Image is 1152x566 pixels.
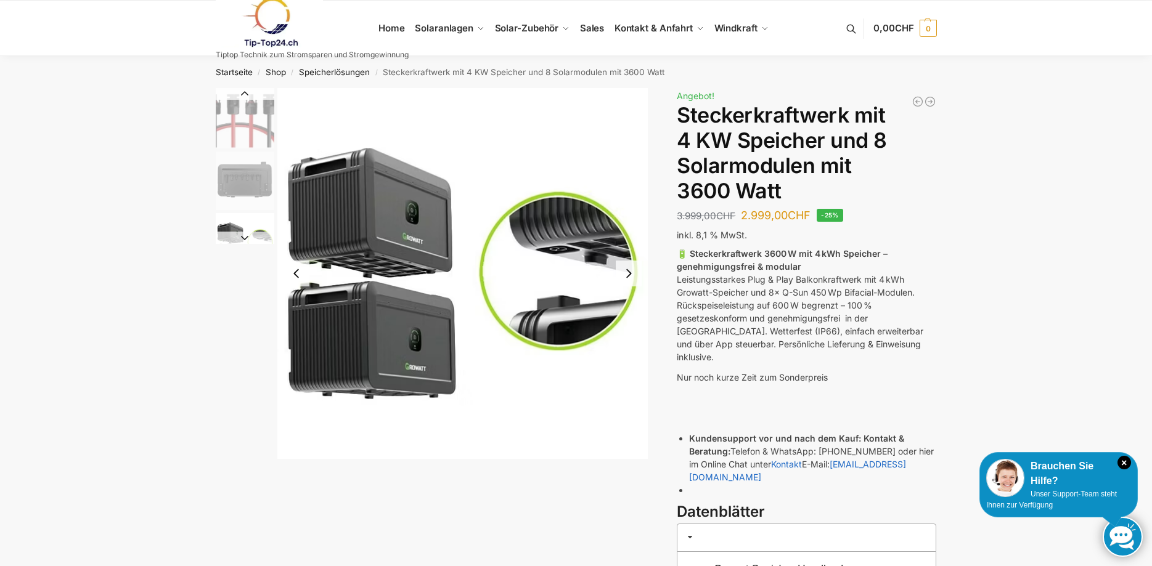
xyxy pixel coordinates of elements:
[1117,456,1131,469] i: Schließen
[689,433,861,443] strong: Kundensupport vor und nach dem Kauf:
[689,432,936,483] li: Telefon & WhatsApp: [PHONE_NUMBER] oder hier im Online Chat unter E-Mail:
[415,22,473,34] span: Solaranlagen
[574,1,609,56] a: Sales
[986,459,1024,497] img: Customer service
[277,88,648,459] li: 8 / 9
[284,261,309,286] button: Previous slide
[216,90,274,148] img: Anschlusskabel_MC4
[299,67,370,77] a: Speicherlösungen
[912,95,924,108] a: Balkonkraftwerk 890 Watt Solarmodulleistung mit 1kW/h Zendure Speicher
[677,501,936,523] h3: Datenblätter
[677,91,714,101] span: Angebot!
[986,459,1131,488] div: Brauchen Sie Hilfe?
[410,1,489,56] a: Solaranlagen
[489,1,574,56] a: Solar-Zubehör
[873,22,913,34] span: 0,00
[689,459,906,482] a: [EMAIL_ADDRESS][DOMAIN_NAME]
[817,209,843,222] span: -25%
[716,210,735,222] span: CHF
[194,56,958,88] nav: Breadcrumb
[677,248,888,272] strong: 🔋 Steckerkraftwerk 3600 W mit 4 kWh Speicher – genehmigungsfrei & modular
[216,152,274,210] img: growatt Noah 2000
[714,22,758,34] span: Windkraft
[986,490,1117,509] span: Unser Support-Team steht Ihnen zur Verfügung
[213,88,274,150] li: 6 / 9
[677,230,747,240] span: inkl. 8,1 % MwSt.
[216,213,274,272] img: Noah_Growatt_2000
[266,67,286,77] a: Shop
[580,22,605,34] span: Sales
[216,67,253,77] a: Startseite
[495,22,559,34] span: Solar-Zubehör
[216,87,274,100] button: Previous slide
[873,10,936,47] a: 0,00CHF 0
[216,232,274,244] button: Next slide
[895,22,914,34] span: CHF
[677,247,936,363] p: Leistungsstarkes Plug & Play Balkonkraftwerk mit 4 kWh Growatt-Speicher und 8× Q-Sun 450 Wp Bifac...
[253,68,266,78] span: /
[213,150,274,211] li: 7 / 9
[689,433,904,456] strong: Kontakt & Beratung:
[213,211,274,273] li: 8 / 9
[677,371,936,384] p: Nur noch kurze Zeit zum Sonderpreis
[677,103,936,203] h1: Steckerkraftwerk mit 4 KW Speicher und 8 Solarmodulen mit 3600 Watt
[709,1,774,56] a: Windkraft
[277,88,648,459] img: Noah_Growatt_2000
[677,210,735,222] bdi: 3.999,00
[609,1,709,56] a: Kontakt & Anfahrt
[741,209,811,222] bdi: 2.999,00
[920,20,937,37] span: 0
[616,261,642,286] button: Next slide
[924,95,936,108] a: Balkonkraftwerk 1780 Watt mit 4 KWh Zendure Batteriespeicher Notstrom fähig
[216,51,409,59] p: Tiptop Technik zum Stromsparen und Stromgewinnung
[615,22,693,34] span: Kontakt & Anfahrt
[771,459,802,469] a: Kontakt
[286,68,299,78] span: /
[370,68,383,78] span: /
[788,209,811,222] span: CHF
